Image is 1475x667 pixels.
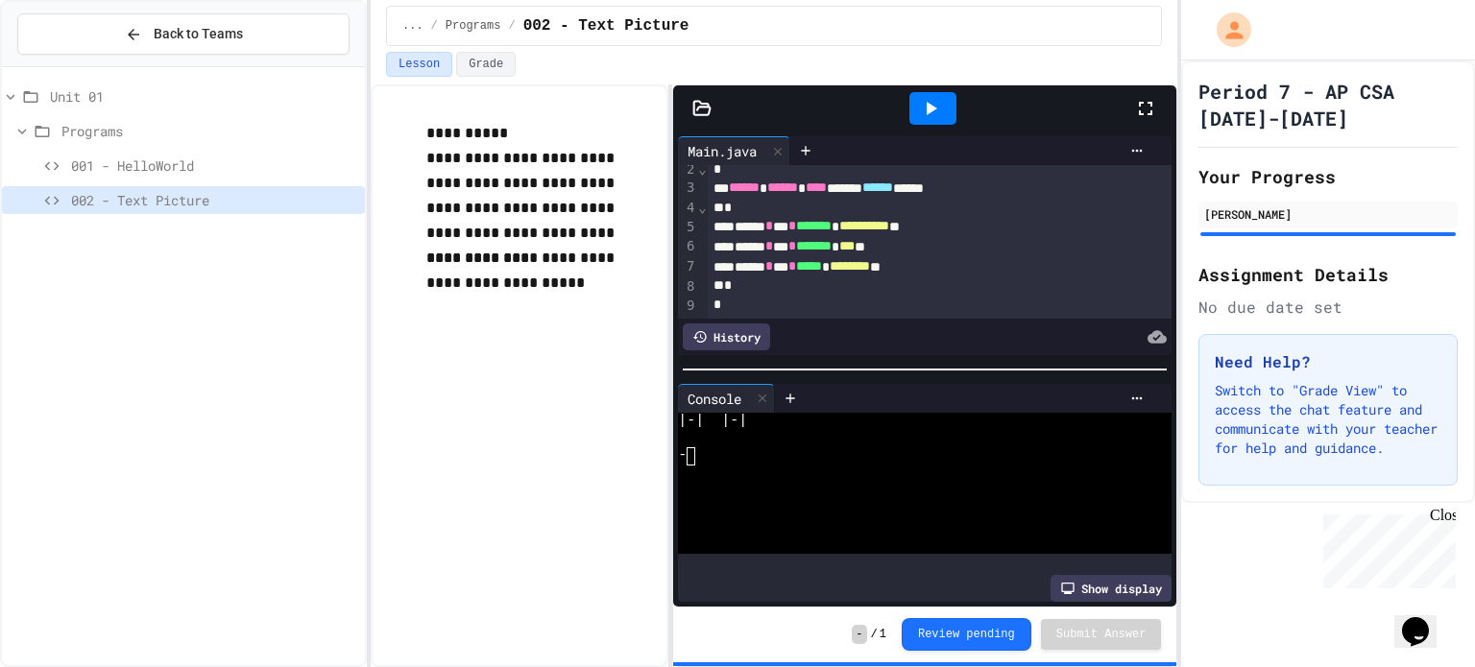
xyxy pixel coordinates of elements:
span: - [852,625,866,644]
span: / [431,18,438,34]
button: Review pending [902,618,1031,651]
h1: Period 7 - AP CSA [DATE]-[DATE] [1198,78,1458,131]
button: Back to Teams [17,13,350,55]
div: Console [678,384,775,413]
div: [PERSON_NAME] [1204,205,1452,223]
div: My Account [1197,8,1256,52]
h3: Need Help? [1215,350,1441,373]
button: Grade [456,52,516,77]
div: Chat with us now!Close [8,8,133,122]
span: / [508,18,515,34]
div: History [683,323,770,350]
h2: Your Progress [1198,163,1458,190]
iframe: chat widget [1394,590,1456,648]
div: Console [678,389,751,409]
div: 7 [678,257,697,277]
div: 8 [678,277,697,297]
div: 3 [678,179,697,199]
span: - [678,447,687,465]
span: |-| |-| [678,413,747,430]
div: 2 [678,160,697,179]
button: Submit Answer [1041,619,1162,650]
span: 1 [880,627,886,642]
span: Fold line [697,161,707,177]
span: 002 - Text Picture [523,14,689,37]
button: Lesson [386,52,452,77]
span: 002 - Text Picture [71,190,357,210]
div: 4 [678,199,697,218]
h2: Assignment Details [1198,261,1458,288]
span: ... [402,18,423,34]
div: Show display [1051,575,1172,602]
span: / [871,627,878,642]
span: Programs [446,18,501,34]
span: Back to Teams [154,24,243,44]
p: Switch to "Grade View" to access the chat feature and communicate with your teacher for help and ... [1215,381,1441,458]
div: 5 [678,218,697,238]
span: 001 - HelloWorld [71,155,357,176]
div: 9 [678,297,697,316]
span: Programs [61,121,357,141]
div: Main.java [678,136,790,165]
span: Unit 01 [50,86,357,107]
span: Submit Answer [1056,627,1147,642]
span: Fold line [697,200,707,215]
div: Main.java [678,141,766,161]
div: No due date set [1198,296,1458,319]
iframe: chat widget [1316,507,1456,588]
div: 6 [678,237,697,257]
